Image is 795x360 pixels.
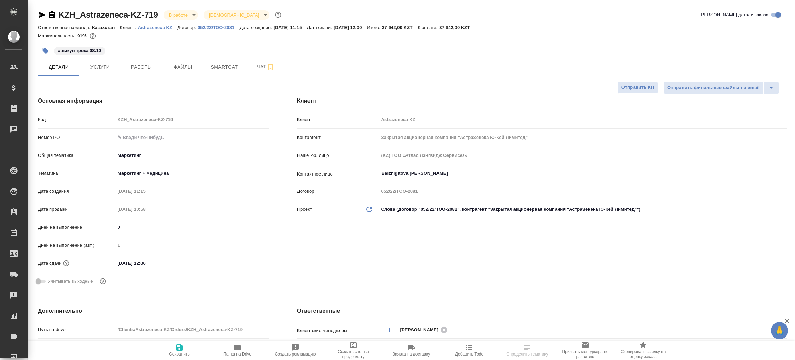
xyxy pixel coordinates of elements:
p: Общая тематика [38,152,115,159]
div: Маркетинг + медицина [115,168,269,179]
span: Сохранить [169,352,190,357]
p: Итого: [367,25,382,30]
input: Пустое поле [379,186,787,196]
button: Open [784,173,785,174]
p: [DATE] 12:00 [334,25,367,30]
span: Услуги [84,63,117,72]
p: Путь на drive [38,326,115,333]
button: Скопировать ссылку для ЯМессенджера [38,11,46,19]
button: Выбери, если сб и вс нужно считать рабочими днями для выполнения заказа. [98,277,107,286]
button: В работе [167,12,190,18]
span: Призвать менеджера по развитию [560,349,610,359]
p: 37 642,00 KZT [439,25,475,30]
div: Слова (Договор "052/22/ТОО-2081", контрагент "Закрытая акционерная компания "АстраЗенека Ю-Кей Ли... [379,203,787,215]
p: Проект [297,206,312,213]
button: Сохранить [150,341,208,360]
button: Определить тематику [498,341,556,360]
p: Дней на выполнение [38,224,115,231]
button: Заявка на доставку [382,341,440,360]
input: ✎ Введи что-нибудь [115,132,269,142]
p: 91% [77,33,88,38]
p: Astrazeneca KZ [138,25,178,30]
div: Маркетинг [115,150,269,161]
p: К оплате: [418,25,440,30]
p: Контактное лицо [297,171,379,178]
button: Призвать менеджера по развитию [556,341,614,360]
p: Дата создания: [239,25,273,30]
p: Контрагент [297,134,379,141]
button: Скопировать ссылку [48,11,56,19]
span: Учитывать выходные [48,278,93,285]
p: Дата сдачи: [307,25,334,30]
button: Добавить тэг [38,43,53,58]
button: Отправить финальные файлы на email [664,82,764,94]
button: 454.00 RUB; [88,31,97,40]
h4: Клиент [297,97,787,105]
span: Чат [249,63,282,71]
p: Клиент: [120,25,138,30]
input: Пустое поле [115,240,269,250]
span: Создать счет на предоплату [328,349,378,359]
button: Если добавить услуги и заполнить их объемом, то дата рассчитается автоматически [62,259,71,268]
h4: Основная информация [38,97,269,105]
p: Наше юр. лицо [297,152,379,159]
span: 🙏 [774,323,785,338]
p: Казахстан [92,25,120,30]
span: [PERSON_NAME] [400,326,443,333]
span: выкуп трека 08.10 [53,47,106,53]
p: Клиентские менеджеры [297,327,379,334]
span: Заявка на доставку [393,352,430,357]
span: Smartcat [208,63,241,72]
button: [DEMOGRAPHIC_DATA] [207,12,261,18]
a: Astrazeneca KZ [138,24,178,30]
p: 37 642,00 KZT [382,25,418,30]
input: Пустое поле [379,150,787,160]
p: Договор [297,188,379,195]
a: 052/22/ТОО-2081 [198,24,240,30]
span: Отправить КП [621,84,654,92]
span: Файлы [166,63,199,72]
span: Отправить финальные файлы на email [667,84,760,92]
span: Определить тематику [506,352,548,357]
button: Добавить Todo [440,341,498,360]
span: Создать рекламацию [275,352,316,357]
p: #выкуп трека 08.10 [58,47,101,54]
input: Пустое поле [115,186,176,196]
span: Скопировать ссылку на оценку заказа [618,349,668,359]
input: Пустое поле [115,204,176,214]
button: Добавить менеджера [381,322,397,338]
p: Тематика [38,170,115,177]
p: Дата создания [38,188,115,195]
p: Маржинальность: [38,33,77,38]
p: [DATE] 11:15 [274,25,307,30]
button: Доп статусы указывают на важность/срочность заказа [274,10,283,19]
input: ✎ Введи что-нибудь [115,258,176,268]
h4: Дополнительно [38,307,269,315]
button: Создать рекламацию [266,341,324,360]
input: ✎ Введи что-нибудь [115,222,269,232]
span: Работы [125,63,158,72]
p: Дата продажи [38,206,115,213]
p: Дата сдачи [38,260,62,267]
button: Скопировать ссылку на оценку заказа [614,341,672,360]
a: KZH_Astrazeneca-KZ-719 [59,10,158,19]
button: Отправить КП [618,82,658,94]
button: 🙏 [771,322,788,339]
span: Добавить Todo [455,352,483,357]
button: Папка на Drive [208,341,266,360]
input: Пустое поле [379,114,787,124]
input: Пустое поле [115,114,269,124]
p: 052/22/ТОО-2081 [198,25,240,30]
p: Клиент [297,116,379,123]
span: Папка на Drive [223,352,252,357]
h4: Ответственные [297,307,787,315]
div: В работе [204,10,269,20]
input: Пустое поле [115,324,269,334]
svg: Подписаться [266,63,275,71]
button: Создать счет на предоплату [324,341,382,360]
span: Детали [42,63,75,72]
p: Дней на выполнение (авт.) [38,242,115,249]
p: Ответственная команда: [38,25,92,30]
div: split button [664,82,779,94]
p: Договор: [177,25,198,30]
